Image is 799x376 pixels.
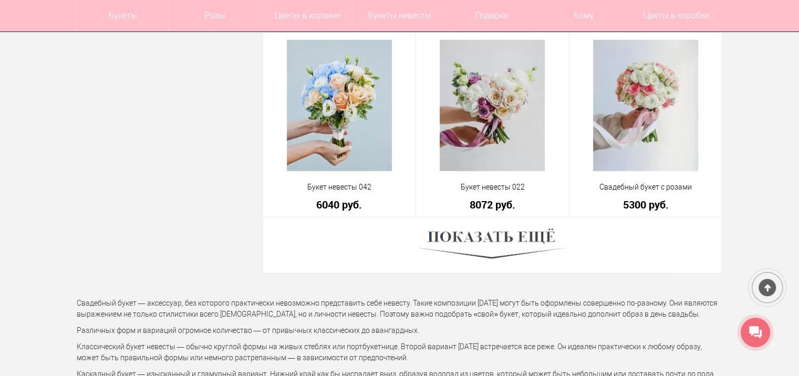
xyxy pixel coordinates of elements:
img: Свадебный букет с розами [593,40,698,171]
img: Букет невесты 042 [287,40,392,171]
a: Букет невесты 022 [423,182,562,193]
a: 6040 руб. [270,199,409,210]
p: Различных форм и вариаций огромное количество — от привычных классических до авангардных. [77,325,723,336]
img: Букет невесты 022 [440,40,545,171]
a: 8072 руб. [423,199,562,210]
a: 5300 руб. [576,199,715,210]
a: Букет невесты 042 [270,182,409,193]
p: Свадебный букет — аксессуар, без которого практически невозможно представить себе невесту. Такие ... [77,298,723,320]
img: Показать ещё [419,225,565,265]
a: Свадебный букет с розами [576,182,715,193]
a: Показать ещё [419,241,565,249]
p: Классический букет невесты — обычно круглой формы на живых стеблях или портбукетнице. Второй вари... [77,341,723,363]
